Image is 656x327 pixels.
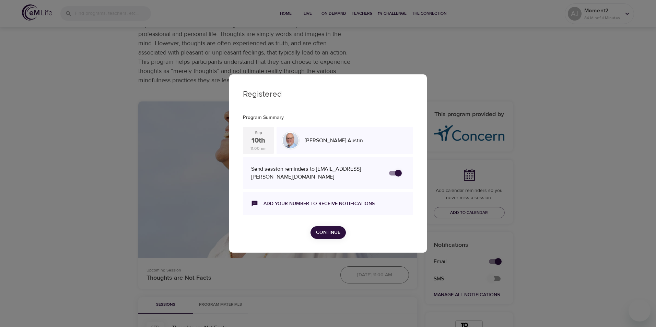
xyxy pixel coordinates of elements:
[251,136,265,146] div: 10th
[243,88,413,100] p: Registered
[302,134,410,147] div: [PERSON_NAME] Austin
[250,146,267,152] div: 11:00 am
[311,226,346,239] button: Continue
[255,130,262,136] div: Sep
[243,114,413,121] p: Program Summary
[316,228,340,237] span: Continue
[251,165,382,181] div: Send session reminders to [EMAIL_ADDRESS][PERSON_NAME][DOMAIN_NAME]
[263,200,375,207] a: Add your number to receive notifications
